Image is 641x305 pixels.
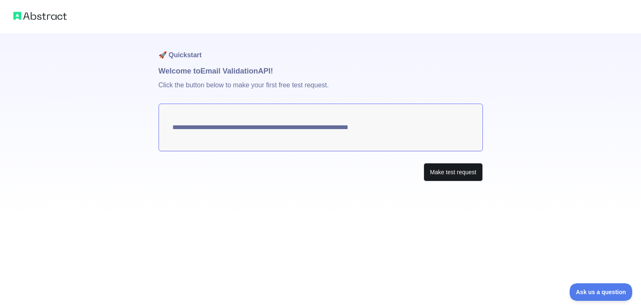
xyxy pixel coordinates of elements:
[424,163,482,182] button: Make test request
[159,33,483,65] h1: 🚀 Quickstart
[570,283,633,301] iframe: Toggle Customer Support
[13,10,67,22] img: Abstract logo
[159,77,483,104] p: Click the button below to make your first free test request.
[159,65,483,77] h1: Welcome to Email Validation API!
